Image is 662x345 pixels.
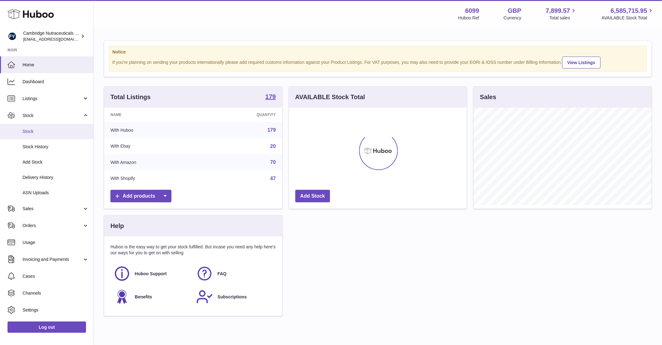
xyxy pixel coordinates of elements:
span: Benefits [135,294,152,300]
th: Quantity [201,108,282,122]
span: Usage [23,240,89,246]
p: Huboo is the easy way to get your stock fulfilled. But incase you need any help here's our ways f... [110,244,276,256]
strong: 179 [265,94,276,100]
a: Subscriptions [196,288,272,305]
a: Benefits [114,288,190,305]
span: Stock [23,113,82,119]
span: Total sales [549,15,577,21]
span: Stock History [23,144,89,150]
strong: GBP [508,7,521,15]
a: 179 [265,94,276,101]
td: With Shopify [104,170,201,187]
span: 7,899.57 [546,7,570,15]
a: 20 [270,144,276,149]
a: FAQ [196,265,272,282]
div: Cambridge Nutraceuticals Ltd [23,30,79,42]
a: Huboo Support [114,265,190,282]
a: 179 [267,127,276,133]
a: 70 [270,160,276,165]
span: [EMAIL_ADDRESS][DOMAIN_NAME] [23,37,92,42]
h3: Total Listings [110,93,151,101]
a: View Listings [562,57,601,68]
a: 6,585,715.95 AVAILABLE Stock Total [602,7,654,21]
span: Settings [23,307,89,313]
div: Huboo Ref [458,15,479,21]
span: Listings [23,96,82,102]
a: 47 [270,176,276,181]
strong: 6099 [465,7,479,15]
td: With Huboo [104,122,201,138]
a: 7,899.57 Total sales [546,7,578,21]
span: Cases [23,273,89,279]
span: Invoicing and Payments [23,256,82,262]
span: Orders [23,223,82,229]
span: Huboo Support [135,271,167,277]
span: Add Stock [23,159,89,165]
span: Channels [23,290,89,296]
span: 6,585,715.95 [611,7,647,15]
strong: Notice [112,49,644,55]
a: Log out [8,322,86,333]
h3: Help [110,222,124,230]
h3: Sales [480,93,496,101]
th: Name [104,108,201,122]
h3: AVAILABLE Stock Total [295,93,365,101]
span: ASN Uploads [23,190,89,196]
span: Delivery History [23,175,89,180]
img: huboo@camnutra.com [8,32,17,41]
span: Sales [23,206,82,212]
span: AVAILABLE Stock Total [602,15,654,21]
a: Add Stock [295,190,330,203]
a: Add products [110,190,171,203]
span: Stock [23,129,89,134]
div: If you're planning on sending your products internationally please add required customs informati... [112,56,644,68]
span: FAQ [217,271,227,277]
span: Dashboard [23,79,89,85]
div: Currency [504,15,522,21]
span: Home [23,62,89,68]
td: With Ebay [104,138,201,155]
td: With Amazon [104,154,201,170]
span: Subscriptions [217,294,247,300]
